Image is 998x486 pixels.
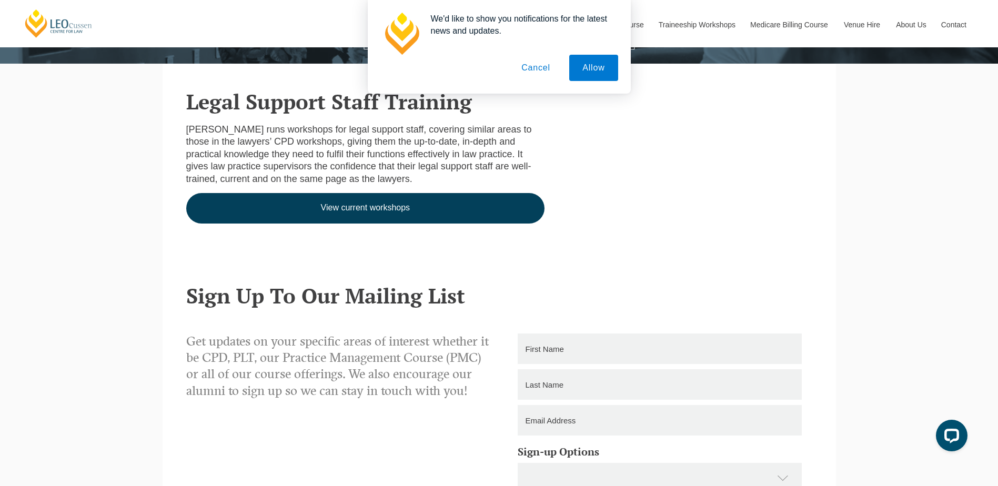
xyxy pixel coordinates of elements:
[518,333,802,364] input: First Name
[518,369,802,400] input: Last Name
[569,55,618,81] button: Allow
[186,193,545,224] a: View current workshops
[186,124,545,185] p: [PERSON_NAME] runs workshops for legal support staff, covering similar areas to those in the lawy...
[186,333,491,399] p: Get updates on your specific areas of interest whether it be CPD, PLT, our Practice Management Co...
[518,446,802,458] h5: Sign-up Options
[518,405,802,436] input: Email Address
[928,416,972,460] iframe: LiveChat chat widget
[186,284,812,307] h2: Sign Up To Our Mailing List
[380,13,422,55] img: notification icon
[422,13,618,37] div: We'd like to show you notifications for the latest news and updates.
[508,55,563,81] button: Cancel
[186,90,812,113] h2: Legal Support Staff Training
